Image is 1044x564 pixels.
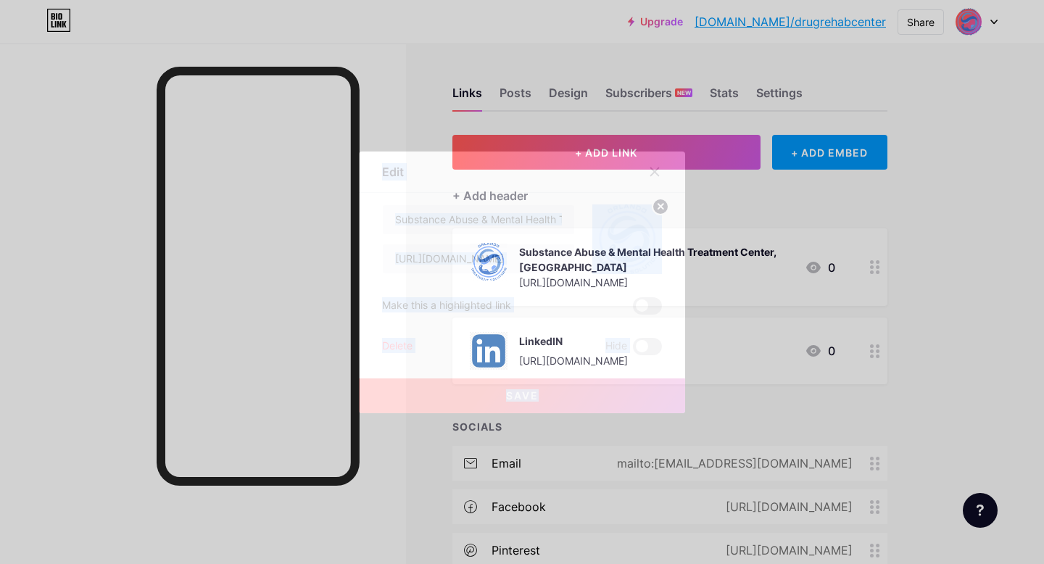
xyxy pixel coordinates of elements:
div: Make this a highlighted link [382,297,511,315]
input: URL [383,244,574,273]
span: Save [506,389,539,402]
div: Delete [382,338,413,355]
input: Title [383,205,574,234]
div: Edit [382,163,404,181]
span: Hide [605,338,627,355]
img: link_thumbnail [592,204,662,274]
button: Save [359,378,685,413]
